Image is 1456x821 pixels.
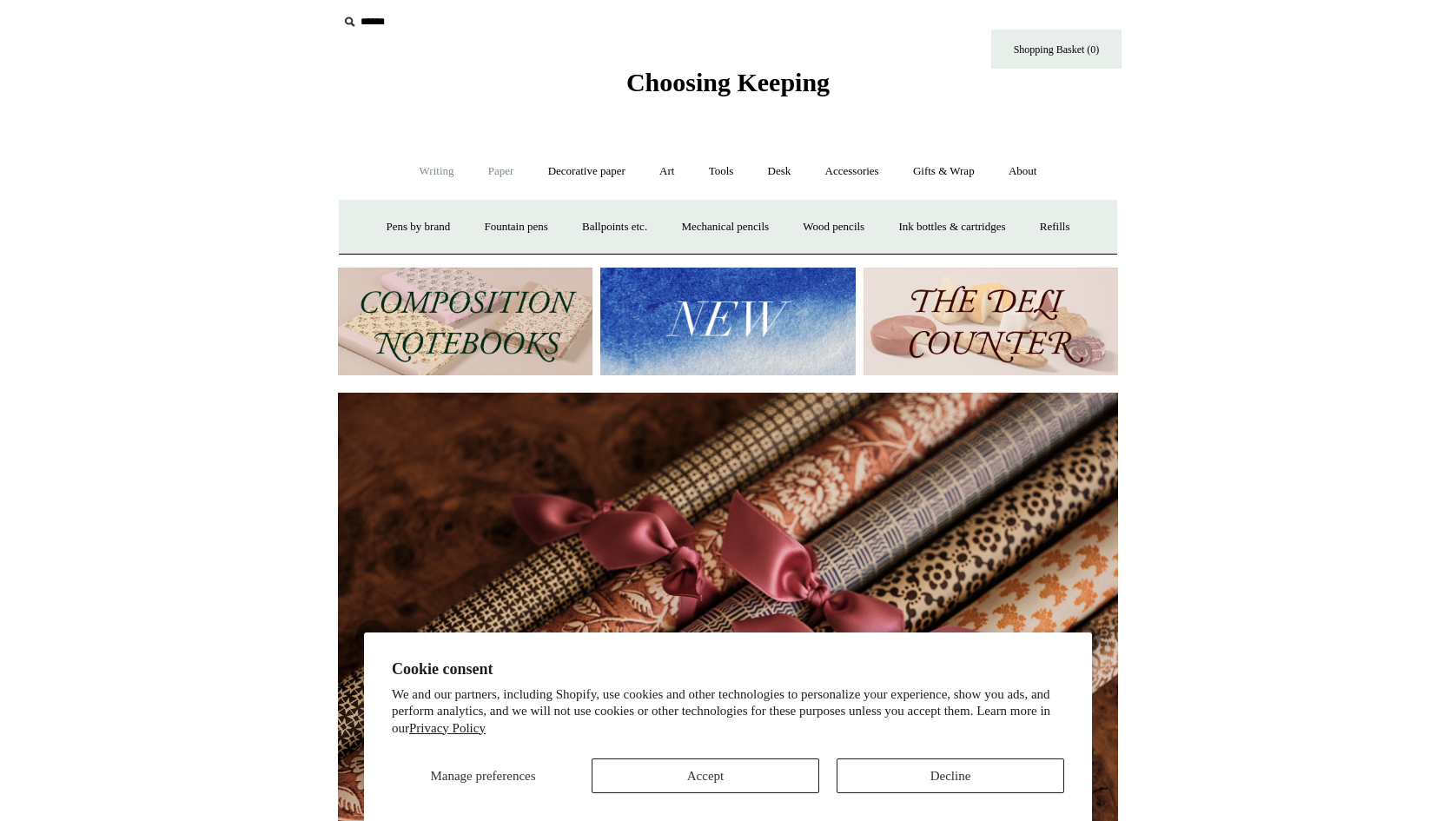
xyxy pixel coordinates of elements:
a: Wood pencils [787,204,880,250]
span: Manage preferences [430,769,535,783]
a: About [993,149,1053,195]
button: Decline [837,758,1064,793]
button: Manage preferences [392,758,574,793]
img: New.jpg__PID:f73bdf93-380a-4a35-bcfe-7823039498e1 [600,268,855,376]
a: Art [644,149,690,195]
a: Paper [473,149,530,195]
span: Choosing Keeping [626,68,830,96]
a: Writing [404,149,470,195]
p: We and our partners, including Shopify, use cookies and other technologies to personalize your ex... [392,686,1064,738]
button: Accept [592,758,819,793]
a: Ink bottles & cartridges [883,204,1021,250]
a: Fountain pens [468,204,563,250]
a: Choosing Keeping [626,82,830,94]
a: Privacy Policy [409,721,486,735]
a: Refills [1024,204,1086,250]
a: Tools [693,149,750,195]
img: 202302 Composition ledgers.jpg__PID:69722ee6-fa44-49dd-a067-31375e5d54ec [338,268,592,376]
a: Pens by brand [371,204,467,250]
h2: Cookie consent [392,660,1064,679]
a: Mechanical pencils [665,204,784,250]
a: Decorative paper [533,149,641,195]
a: Shopping Basket (0) [991,30,1122,69]
button: Previous [355,620,390,655]
img: The Deli Counter [864,268,1118,376]
a: Desk [752,149,807,195]
a: Ballpoints etc. [566,204,663,250]
a: Gifts & Wrap [897,149,990,195]
a: Accessories [810,149,895,195]
button: Next [1066,620,1101,655]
